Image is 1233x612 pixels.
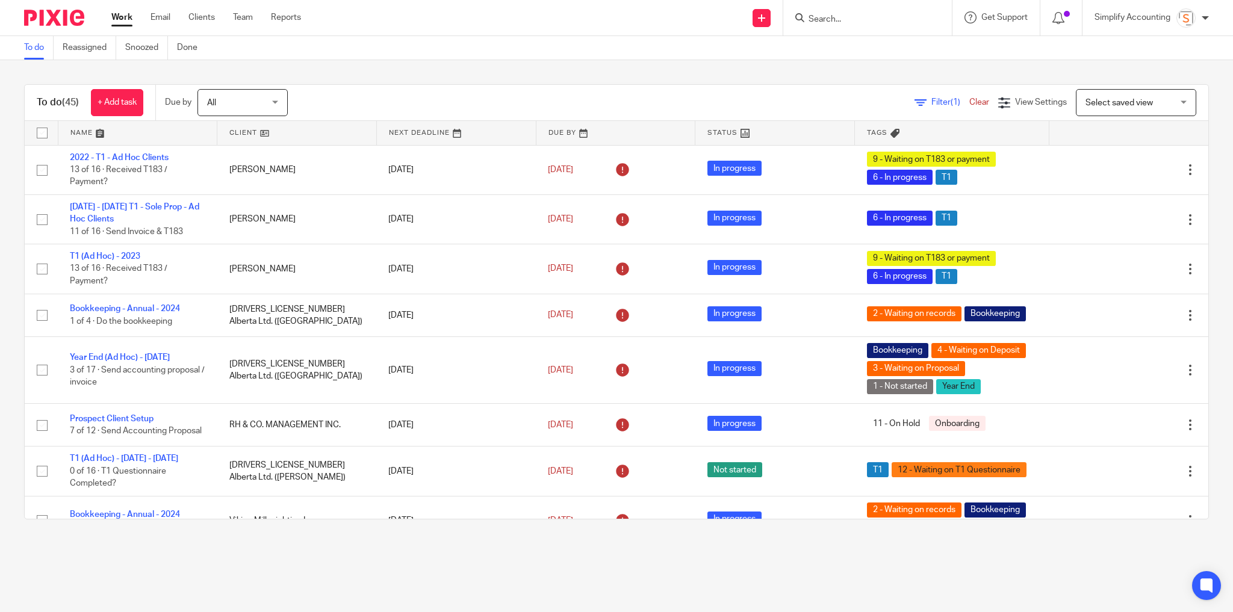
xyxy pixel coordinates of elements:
[707,306,762,321] span: In progress
[70,165,167,187] span: 13 of 16 · Received T183 / Payment?
[867,343,928,358] span: Bookkeeping
[707,462,762,477] span: Not started
[867,416,926,431] span: 11 - On Hold
[70,366,205,387] span: 3 of 17 · Send accounting proposal / invoice
[151,11,170,23] a: Email
[62,97,79,107] span: (45)
[548,516,573,525] span: [DATE]
[376,404,536,447] td: [DATE]
[892,462,1026,477] span: 12 - Waiting on T1 Questionnaire
[177,36,207,60] a: Done
[217,447,377,496] td: [DRIVERS_LICENSE_NUMBER] Alberta Ltd. ([PERSON_NAME])
[867,211,933,226] span: 6 - In progress
[70,227,183,236] span: 11 of 16 · Send Invoice & T183
[981,13,1028,22] span: Get Support
[936,379,981,394] span: Year End
[707,161,762,176] span: In progress
[217,244,377,294] td: [PERSON_NAME]
[111,11,132,23] a: Work
[376,496,536,545] td: [DATE]
[867,152,996,167] span: 9 - Waiting on T183 or payment
[70,317,172,326] span: 1 of 4 · Do the bookkeeping
[548,366,573,374] span: [DATE]
[867,170,933,185] span: 6 - In progress
[188,11,215,23] a: Clients
[548,311,573,320] span: [DATE]
[63,36,116,60] a: Reassigned
[1015,98,1067,107] span: View Settings
[70,415,154,423] a: Prospect Client Setup
[70,454,178,463] a: T1 (Ad Hoc) - [DATE] - [DATE]
[867,306,961,321] span: 2 - Waiting on records
[70,304,180,313] a: Bookkeeping - Annual - 2024
[37,96,79,109] h1: To do
[936,170,957,185] span: T1
[70,467,166,488] span: 0 of 16 · T1 Questionnaire Completed?
[376,244,536,294] td: [DATE]
[70,510,180,519] a: Bookkeeping - Annual - 2024
[217,194,377,244] td: [PERSON_NAME]
[376,447,536,496] td: [DATE]
[376,145,536,194] td: [DATE]
[1085,99,1153,107] span: Select saved view
[969,98,989,107] a: Clear
[707,211,762,226] span: In progress
[70,153,169,162] a: 2022 - T1 - Ad Hoc Clients
[548,265,573,273] span: [DATE]
[233,11,253,23] a: Team
[867,269,933,284] span: 6 - In progress
[217,404,377,447] td: RH & CO. MANAGEMENT INC.
[964,502,1026,518] span: Bookkeeping
[964,306,1026,321] span: Bookkeeping
[867,361,965,376] span: 3 - Waiting on Proposal
[548,165,573,174] span: [DATE]
[707,361,762,376] span: In progress
[936,269,957,284] span: T1
[707,260,762,275] span: In progress
[936,211,957,226] span: T1
[70,427,202,435] span: 7 of 12 · Send Accounting Proposal
[548,421,573,429] span: [DATE]
[165,96,191,108] p: Due by
[217,294,377,336] td: [DRIVERS_LICENSE_NUMBER] Alberta Ltd. ([GEOGRAPHIC_DATA])
[707,512,762,527] span: In progress
[867,462,889,477] span: T1
[24,10,84,26] img: Pixie
[929,416,986,431] span: Onboarding
[125,36,168,60] a: Snoozed
[931,343,1026,358] span: 4 - Waiting on Deposit
[867,379,933,394] span: 1 - Not started
[707,416,762,431] span: In progress
[1176,8,1196,28] img: Screenshot%202023-11-29%20141159.png
[217,496,377,545] td: Viking Millwrighting Inc.
[376,294,536,336] td: [DATE]
[548,215,573,223] span: [DATE]
[24,36,54,60] a: To do
[70,353,170,362] a: Year End (Ad Hoc) - [DATE]
[70,203,199,223] a: [DATE] - [DATE] T1 - Sole Prop - Ad Hoc Clients
[807,14,916,25] input: Search
[217,145,377,194] td: [PERSON_NAME]
[376,194,536,244] td: [DATE]
[548,467,573,475] span: [DATE]
[931,98,969,107] span: Filter
[951,98,960,107] span: (1)
[217,337,377,404] td: [DRIVERS_LICENSE_NUMBER] Alberta Ltd. ([GEOGRAPHIC_DATA])
[91,89,143,116] a: + Add task
[1095,11,1170,23] p: Simplify Accounting
[271,11,301,23] a: Reports
[70,252,140,261] a: T1 (Ad Hoc) - 2023
[207,99,216,107] span: All
[867,129,887,136] span: Tags
[867,251,996,266] span: 9 - Waiting on T183 or payment
[867,502,961,518] span: 2 - Waiting on records
[376,337,536,404] td: [DATE]
[70,265,167,286] span: 13 of 16 · Received T183 / Payment?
